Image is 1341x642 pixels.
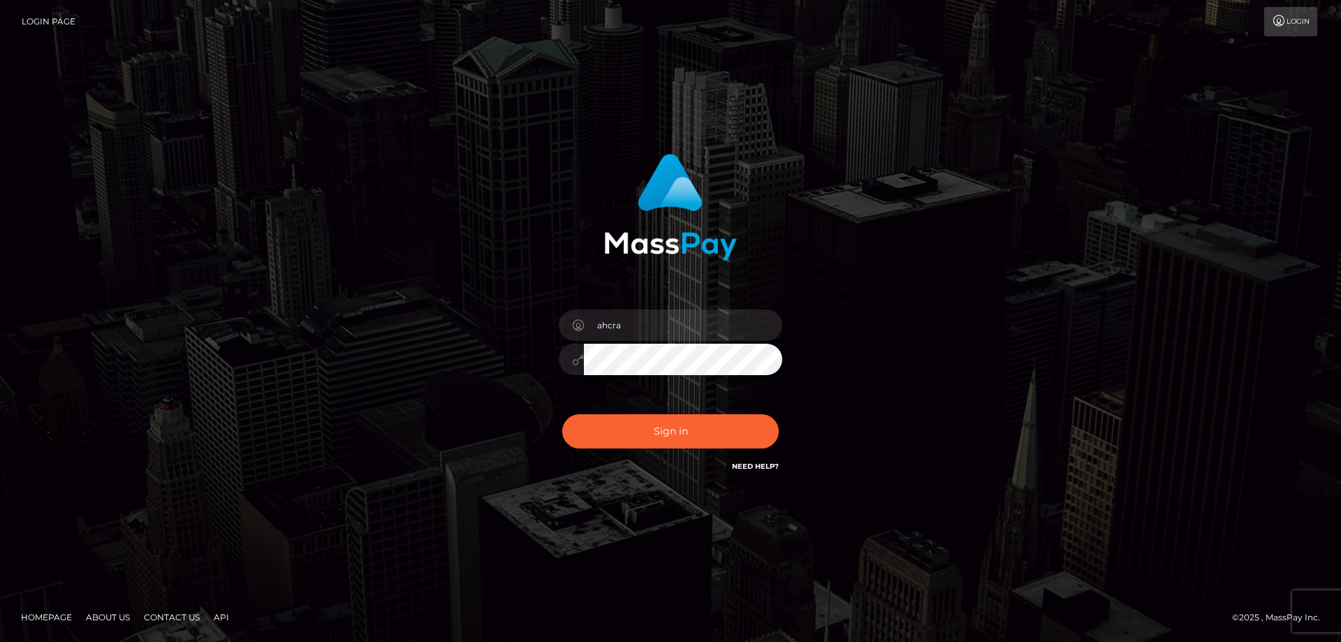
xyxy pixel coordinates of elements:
input: Username... [584,309,782,341]
a: Need Help? [732,462,779,471]
button: Sign in [562,414,779,448]
a: Login Page [22,7,75,36]
img: MassPay Login [604,154,737,261]
a: About Us [80,606,135,628]
a: API [208,606,235,628]
a: Login [1264,7,1317,36]
a: Contact Us [138,606,205,628]
div: © 2025 , MassPay Inc. [1232,610,1331,625]
a: Homepage [15,606,78,628]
